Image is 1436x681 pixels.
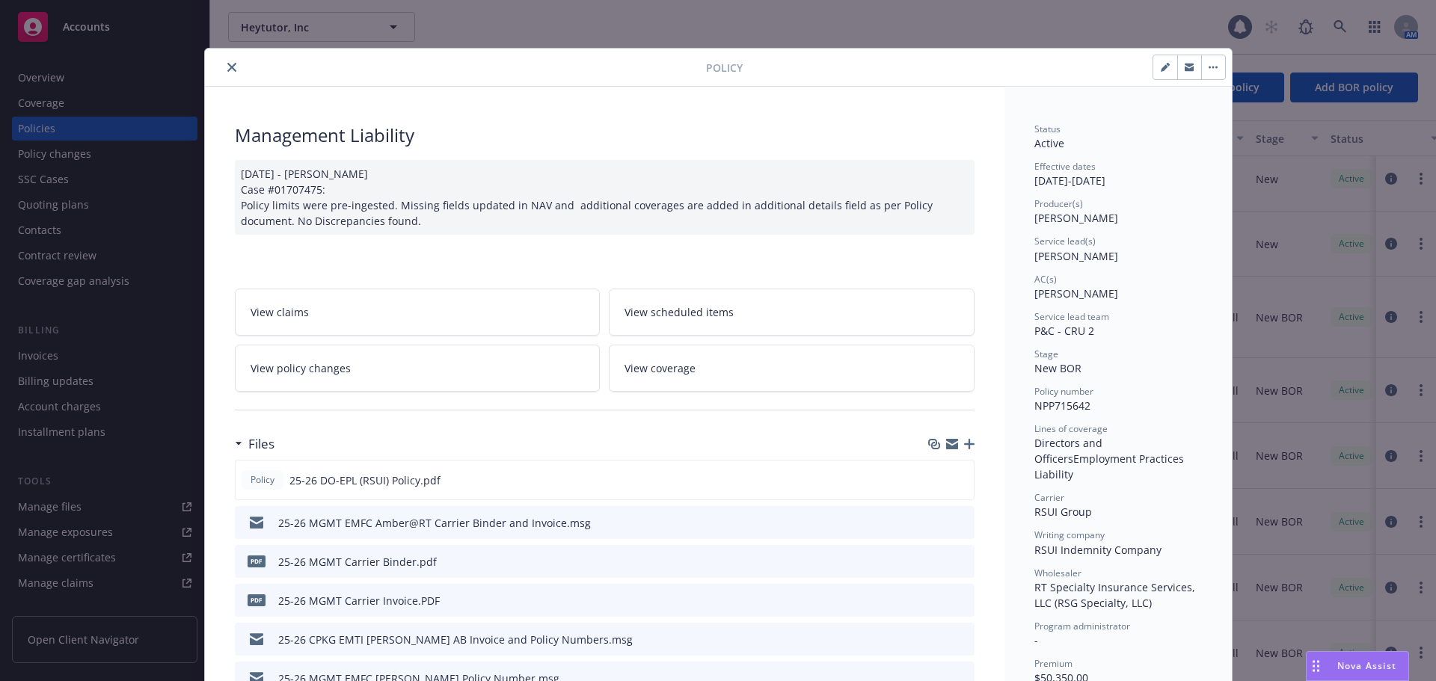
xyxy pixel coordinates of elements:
[248,594,266,605] span: PDF
[931,515,943,531] button: download file
[955,554,969,570] button: preview file
[1034,620,1130,632] span: Program administrator
[248,555,266,567] span: pdf
[1034,505,1092,519] span: RSUI Group
[930,472,942,488] button: download file
[1306,651,1409,681] button: Nova Assist
[1034,398,1090,413] span: NPP715642
[625,304,734,320] span: View scheduled items
[278,632,633,647] div: 25-26 CPKG EMTI [PERSON_NAME] AB Invoice and Policy Numbers.msg
[235,123,975,148] div: Management Liability
[1034,249,1118,263] span: [PERSON_NAME]
[1034,273,1057,286] span: AC(s)
[931,593,943,608] button: download file
[931,554,943,570] button: download file
[1034,197,1083,210] span: Producer(s)
[278,593,440,608] div: 25-26 MGMT Carrier Invoice.PDF
[1034,657,1073,670] span: Premium
[1034,136,1064,150] span: Active
[235,345,601,392] a: View policy changes
[625,360,696,376] span: View coverage
[955,632,969,647] button: preview file
[1034,286,1118,301] span: [PERSON_NAME]
[1034,123,1061,135] span: Status
[1034,211,1118,225] span: [PERSON_NAME]
[1034,385,1093,398] span: Policy number
[1034,633,1038,647] span: -
[251,360,351,376] span: View policy changes
[289,472,441,488] span: 25-26 DO-EPL (RSUI) Policy.pdf
[1034,310,1109,323] span: Service lead team
[1034,348,1058,360] span: Stage
[1034,491,1064,504] span: Carrier
[235,289,601,336] a: View claims
[955,515,969,531] button: preview file
[954,472,968,488] button: preview file
[248,434,274,454] h3: Files
[931,632,943,647] button: download file
[1034,580,1198,610] span: RT Specialty Insurance Services, LLC (RSG Specialty, LLC)
[706,60,743,76] span: Policy
[1034,567,1081,579] span: Wholesaler
[251,304,309,320] span: View claims
[955,593,969,608] button: preview file
[1337,659,1396,672] span: Nova Assist
[1034,436,1105,466] span: Directors and Officers
[235,160,975,235] div: [DATE] - [PERSON_NAME] Case #01707475: Policy limits were pre-ingested. Missing fields updated in...
[1034,529,1105,541] span: Writing company
[248,473,277,487] span: Policy
[1034,160,1096,173] span: Effective dates
[609,289,975,336] a: View scheduled items
[1034,361,1081,375] span: New BOR
[1034,422,1108,435] span: Lines of coverage
[278,515,591,531] div: 25-26 MGMT EMFC Amber@RT Carrier Binder and Invoice.msg
[1034,160,1202,188] div: [DATE] - [DATE]
[1307,652,1325,680] div: Drag to move
[609,345,975,392] a: View coverage
[223,58,241,76] button: close
[1034,324,1094,338] span: P&C - CRU 2
[1034,235,1096,247] span: Service lead(s)
[1034,543,1162,557] span: RSUI Indemnity Company
[278,554,437,570] div: 25-26 MGMT Carrier Binder.pdf
[1034,452,1187,481] span: Employment Practices Liability
[235,434,274,454] div: Files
